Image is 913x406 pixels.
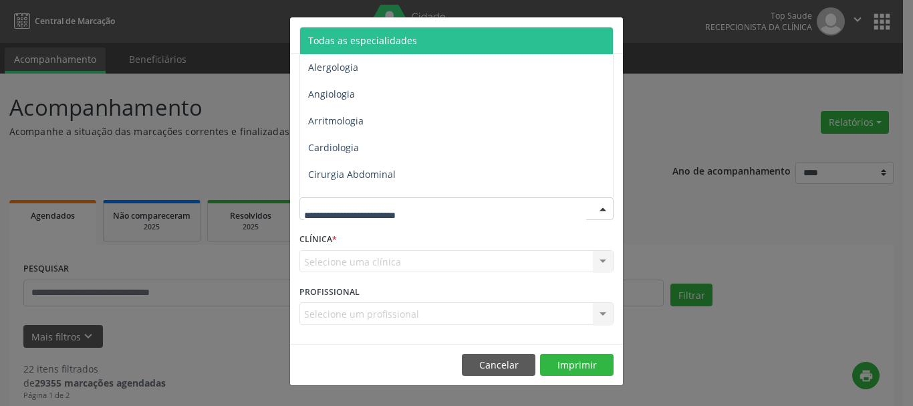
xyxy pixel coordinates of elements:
span: Cardiologia [308,141,359,154]
span: Arritmologia [308,114,364,127]
button: Close [596,17,623,50]
span: Angiologia [308,88,355,100]
button: Cancelar [462,354,535,377]
span: Cirurgia Abdominal [308,168,396,181]
label: CLÍNICA [299,229,337,250]
span: Cirurgia Bariatrica [308,195,390,207]
label: PROFISSIONAL [299,282,360,302]
h5: Relatório de agendamentos [299,27,452,44]
button: Imprimir [540,354,614,377]
span: Alergologia [308,61,358,74]
span: Todas as especialidades [308,34,417,47]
